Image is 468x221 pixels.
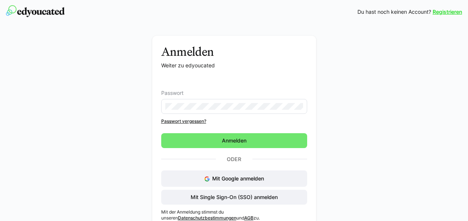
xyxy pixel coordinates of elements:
[161,90,184,96] span: Passwort
[357,8,431,16] span: Du hast noch keinen Account?
[6,5,65,17] img: edyoucated
[161,118,307,124] a: Passwort vergessen?
[161,190,307,205] button: Mit Single Sign-On (SSO) anmelden
[161,133,307,148] button: Anmelden
[212,175,264,182] span: Mit Google anmelden
[216,154,252,164] p: Oder
[244,215,254,221] a: AGB
[178,215,236,221] a: Datenschutzbestimmungen
[161,209,307,221] p: Mit der Anmeldung stimmst du unseren und zu.
[190,193,279,201] span: Mit Single Sign-On (SSO) anmelden
[161,45,307,59] h3: Anmelden
[221,137,248,144] span: Anmelden
[433,8,462,16] a: Registrieren
[161,170,307,187] button: Mit Google anmelden
[161,62,307,69] p: Weiter zu edyoucated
